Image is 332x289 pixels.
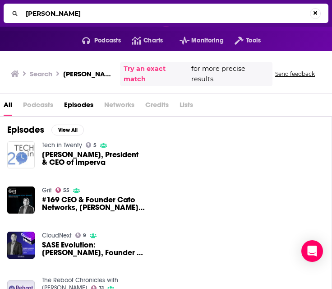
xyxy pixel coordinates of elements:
[55,187,70,193] a: 55
[4,4,328,23] div: Search...
[7,124,84,135] a: EpisodesView All
[30,70,52,78] h3: Search
[42,151,145,166] a: Shlomo Kramer, President & CEO of Imperva
[4,98,12,116] a: All
[42,196,145,211] a: #169 CEO & Founder Cato Networks, Shlomo Kramer: The Burden of Persona
[93,143,97,147] span: 5
[23,98,53,116] span: Podcasts
[7,232,35,259] img: SASE Evolution: Shlomo Kramer, Founder & CEO @Cato
[51,125,84,135] button: View All
[75,233,87,238] a: 9
[83,233,86,238] span: 9
[42,232,72,239] a: CloudNext
[143,34,163,47] span: Charts
[22,6,310,21] input: Search...
[246,34,261,47] span: Tools
[42,241,145,256] span: SASE Evolution: [PERSON_NAME], Founder & CEO @Cato
[63,70,116,78] h3: [PERSON_NAME]
[191,64,269,84] span: for more precise results
[94,34,121,47] span: Podcasts
[71,33,121,48] button: open menu
[86,142,97,148] a: 5
[124,64,189,84] a: Try an exact match
[64,98,93,116] a: Episodes
[301,240,323,262] div: Open Intercom Messenger
[272,70,318,78] button: Send feedback
[145,98,169,116] span: Credits
[42,196,145,211] span: #169 CEO & Founder Cato Networks, [PERSON_NAME]: The Burden of Persona
[7,124,44,135] h2: Episodes
[191,34,223,47] span: Monitoring
[42,151,145,166] span: [PERSON_NAME], President & CEO of Imperva
[224,33,261,48] button: open menu
[180,98,193,116] span: Lists
[7,141,35,169] img: Shlomo Kramer, President & CEO of Imperva
[121,33,163,48] a: Charts
[104,98,134,116] span: Networks
[42,141,82,149] a: Tech in Twenty
[42,186,52,194] a: Grit
[63,188,69,192] span: 55
[42,241,145,256] a: SASE Evolution: Shlomo Kramer, Founder & CEO @Cato
[169,33,224,48] button: open menu
[7,186,35,214] img: #169 CEO & Founder Cato Networks, Shlomo Kramer: The Burden of Persona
